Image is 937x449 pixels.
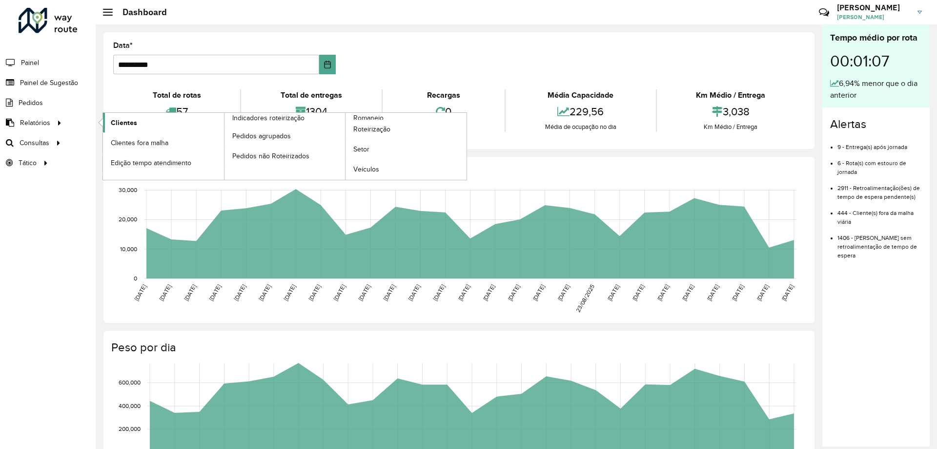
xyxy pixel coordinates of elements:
[837,13,910,21] span: [PERSON_NAME]
[111,118,137,128] span: Clientes
[659,122,802,132] div: Km Médio / Entrega
[19,98,43,108] span: Pedidos
[20,78,78,88] span: Painel de Sugestão
[119,187,137,193] text: 30,000
[111,341,805,355] h4: Peso por dia
[659,89,802,101] div: Km Médio / Entrega
[233,283,247,302] text: [DATE]
[258,283,272,302] text: [DATE]
[232,131,291,141] span: Pedidos agrupados
[346,140,467,159] a: Setor
[830,117,922,131] h4: Alertas
[656,283,670,302] text: [DATE]
[120,246,137,252] text: 10,000
[837,201,922,226] li: 444 - Cliente(s) fora da malha viária
[21,58,39,68] span: Painel
[183,283,197,302] text: [DATE]
[507,283,521,302] text: [DATE]
[244,101,379,122] div: 1304
[385,89,502,101] div: Recargas
[224,146,346,166] a: Pedidos não Roteirizados
[574,283,595,314] text: 23/08/2025
[113,40,133,51] label: Data
[119,426,141,432] text: 200,000
[508,89,653,101] div: Média Capacidade
[508,101,653,122] div: 229,56
[158,283,172,302] text: [DATE]
[837,176,922,201] li: 2911 - Retroalimentação(ões) de tempo de espera pendente(s)
[346,120,467,139] a: Roteirização
[659,101,802,122] div: 3,038
[353,113,384,123] span: Romaneio
[837,135,922,151] li: 9 - Entrega(s) após jornada
[385,101,502,122] div: 0
[780,283,794,302] text: [DATE]
[830,78,922,101] div: 6,94% menor que o dia anterior
[353,144,369,154] span: Setor
[283,283,297,302] text: [DATE]
[382,283,396,302] text: [DATE]
[837,151,922,176] li: 6 - Rota(s) com estouro de jornada
[20,138,49,148] span: Consultas
[631,283,645,302] text: [DATE]
[133,283,147,302] text: [DATE]
[346,160,467,179] a: Veículos
[531,283,546,302] text: [DATE]
[706,283,720,302] text: [DATE]
[20,118,50,128] span: Relatórios
[353,124,390,134] span: Roteirização
[357,283,371,302] text: [DATE]
[244,89,379,101] div: Total de entregas
[556,283,570,302] text: [DATE]
[830,31,922,44] div: Tempo médio por rota
[232,151,309,161] span: Pedidos não Roteirizados
[814,2,835,23] a: Contato Rápido
[111,138,168,148] span: Clientes fora malha
[103,153,224,172] a: Edição tempo atendimento
[119,380,141,386] text: 600,000
[113,7,167,18] h2: Dashboard
[332,283,346,302] text: [DATE]
[508,122,653,132] div: Média de ocupação no dia
[830,44,922,78] div: 00:01:07
[837,226,922,260] li: 1406 - [PERSON_NAME] sem retroalimentação de tempo de espera
[119,216,137,223] text: 20,000
[482,283,496,302] text: [DATE]
[731,283,745,302] text: [DATE]
[116,89,238,101] div: Total de rotas
[407,283,421,302] text: [DATE]
[224,126,346,146] a: Pedidos agrupados
[755,283,770,302] text: [DATE]
[232,113,305,123] span: Indicadores roteirização
[103,113,346,180] a: Indicadores roteirização
[111,158,191,168] span: Edição tempo atendimento
[457,283,471,302] text: [DATE]
[19,158,37,168] span: Tático
[681,283,695,302] text: [DATE]
[208,283,222,302] text: [DATE]
[224,113,467,180] a: Romaneio
[116,101,238,122] div: 57
[432,283,446,302] text: [DATE]
[319,55,336,74] button: Choose Date
[103,113,224,132] a: Clientes
[606,283,620,302] text: [DATE]
[119,403,141,409] text: 400,000
[307,283,322,302] text: [DATE]
[103,133,224,152] a: Clientes fora malha
[134,275,137,281] text: 0
[837,3,910,12] h3: [PERSON_NAME]
[353,164,379,174] span: Veículos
